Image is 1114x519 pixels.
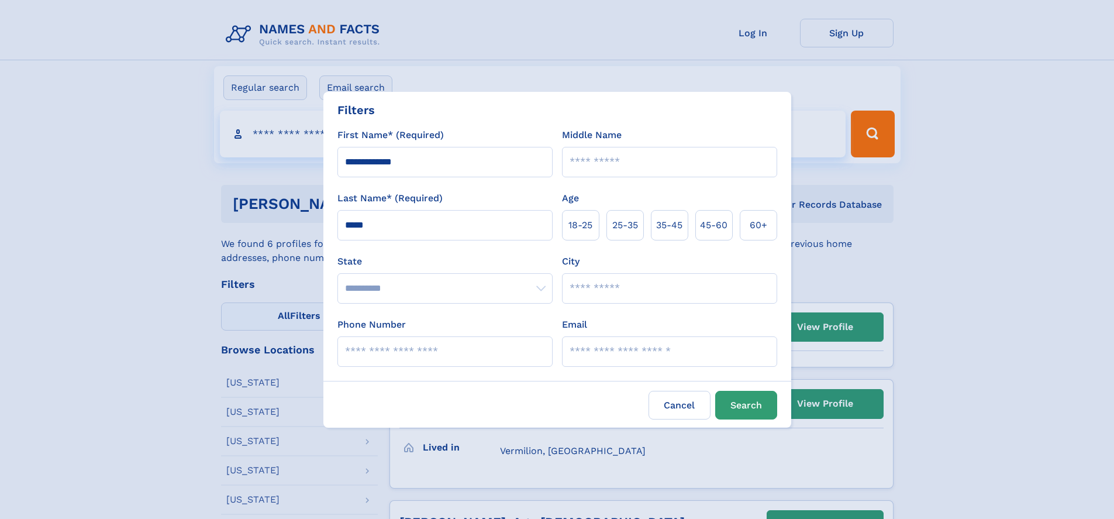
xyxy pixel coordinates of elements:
[750,218,767,232] span: 60+
[337,128,444,142] label: First Name* (Required)
[715,391,777,420] button: Search
[568,218,592,232] span: 18‑25
[562,128,622,142] label: Middle Name
[337,318,406,332] label: Phone Number
[337,101,375,119] div: Filters
[612,218,638,232] span: 25‑35
[562,318,587,332] label: Email
[656,218,682,232] span: 35‑45
[562,255,580,269] label: City
[649,391,711,420] label: Cancel
[700,218,727,232] span: 45‑60
[337,191,443,205] label: Last Name* (Required)
[562,191,579,205] label: Age
[337,255,553,269] label: State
